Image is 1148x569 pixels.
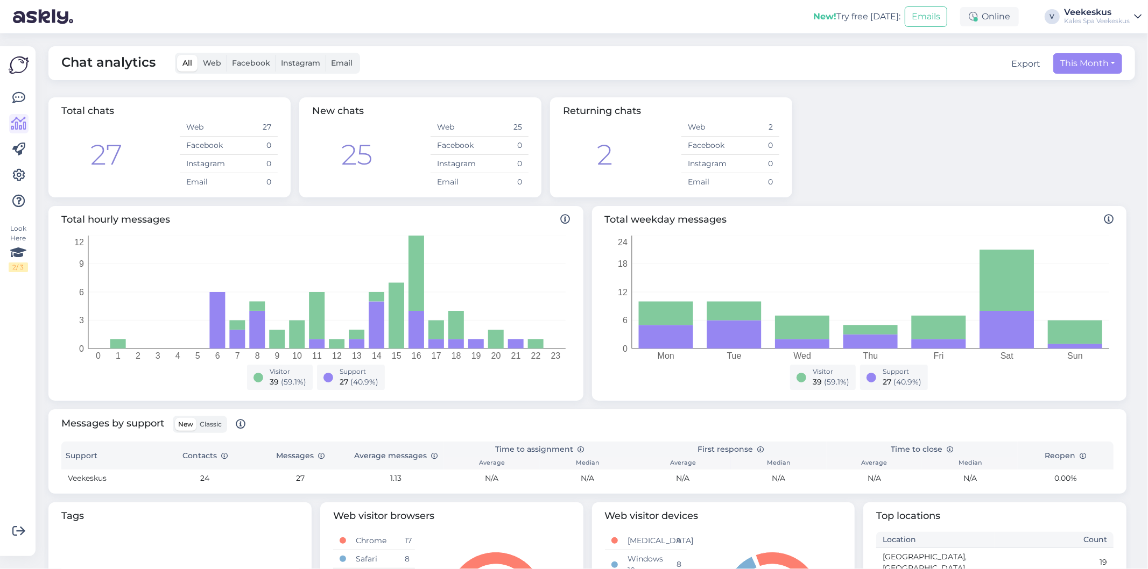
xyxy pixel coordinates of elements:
td: Web [180,118,229,137]
tspan: 18 [452,351,461,360]
span: Tags [61,509,299,523]
tspan: 5 [195,351,200,360]
span: Total chats [61,105,114,117]
th: Support [61,442,157,470]
button: Emails [905,6,947,27]
div: 27 [90,134,122,176]
span: 27 [340,377,348,387]
span: New chats [312,105,364,117]
tspan: 12 [618,288,628,297]
th: Reopen [1018,442,1114,470]
img: Askly Logo [9,55,29,75]
span: ( 59.1 %) [281,377,306,387]
th: Time to close [827,442,1018,457]
tspan: 0 [623,344,628,353]
tspan: 10 [292,351,302,360]
tspan: 23 [551,351,561,360]
td: 25 [480,118,529,137]
span: Web visitor browsers [333,509,571,523]
button: This Month [1053,53,1122,74]
td: 2 [730,118,779,137]
td: 17 [398,532,414,550]
span: ( 59.1 %) [824,377,849,387]
span: Facebook [232,58,270,68]
th: Contacts [157,442,253,470]
span: Returning chats [563,105,641,117]
tspan: 20 [491,351,501,360]
td: 0 [480,173,529,191]
button: Export [1011,58,1040,70]
tspan: 19 [471,351,481,360]
span: Total weekday messages [605,212,1114,227]
tspan: 12 [332,351,342,360]
div: Try free [DATE]: [813,10,900,23]
tspan: 11 [312,351,322,360]
tspan: 22 [531,351,541,360]
span: 39 [270,377,279,387]
th: First response [635,442,826,457]
span: ( 40.9 %) [893,377,921,387]
td: 1.13 [348,470,444,487]
tspan: 4 [175,351,180,360]
div: V [1045,9,1060,24]
td: 8 [398,550,414,568]
tspan: 17 [432,351,441,360]
tspan: 15 [392,351,402,360]
td: Facebook [180,137,229,155]
th: Location [876,532,995,548]
td: Email [180,173,229,191]
span: Web [203,58,221,68]
td: Web [681,118,730,137]
td: N/A [540,470,636,487]
th: Average [635,457,731,470]
tspan: 14 [372,351,382,360]
th: Average [444,457,540,470]
tspan: 6 [79,288,84,297]
td: N/A [635,470,731,487]
th: Messages [252,442,348,470]
td: 0 [730,173,779,191]
tspan: 16 [412,351,421,360]
td: N/A [731,470,827,487]
span: 27 [883,377,891,387]
td: Facebook [681,137,730,155]
span: Instagram [281,58,320,68]
tspan: 9 [275,351,280,360]
tspan: 8 [255,351,260,360]
td: [MEDICAL_DATA] [621,532,670,550]
td: 27 [252,470,348,487]
th: Average [827,457,922,470]
div: Look Here [9,224,28,272]
span: ( 40.9 %) [350,377,378,387]
span: Classic [200,420,222,428]
td: Chrome [349,532,398,550]
tspan: Fri [933,351,943,360]
tspan: 13 [352,351,362,360]
tspan: 6 [215,351,220,360]
td: Facebook [431,137,480,155]
div: Veekeskus [1064,8,1130,17]
td: N/A [922,470,1018,487]
tspan: 9 [79,259,84,268]
span: Messages by support [61,416,245,433]
tspan: Thu [863,351,878,360]
div: Support [340,367,378,376]
td: Email [431,173,480,191]
tspan: Wed [793,351,811,360]
tspan: 7 [235,351,240,360]
td: N/A [827,470,922,487]
tspan: 1 [116,351,121,360]
div: 2 [597,134,613,176]
div: 25 [341,134,372,176]
span: All [182,58,192,68]
tspan: 2 [136,351,140,360]
td: Safari [349,550,398,568]
tspan: 0 [96,351,101,360]
td: Web [431,118,480,137]
th: Average messages [348,442,444,470]
td: 0 [229,137,278,155]
span: Email [331,58,353,68]
tspan: 18 [618,259,628,268]
tspan: 3 [79,316,84,325]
